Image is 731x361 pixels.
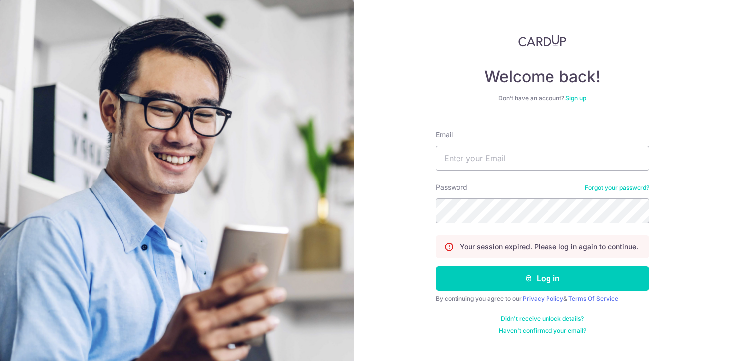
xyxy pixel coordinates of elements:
[565,94,586,102] a: Sign up
[523,295,563,302] a: Privacy Policy
[436,130,453,140] label: Email
[499,327,586,335] a: Haven't confirmed your email?
[501,315,584,323] a: Didn't receive unlock details?
[568,295,618,302] a: Terms Of Service
[585,184,649,192] a: Forgot your password?
[460,242,638,252] p: Your session expired. Please log in again to continue.
[436,146,649,171] input: Enter your Email
[436,94,649,102] div: Don’t have an account?
[436,182,467,192] label: Password
[436,295,649,303] div: By continuing you agree to our &
[436,266,649,291] button: Log in
[436,67,649,87] h4: Welcome back!
[518,35,567,47] img: CardUp Logo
